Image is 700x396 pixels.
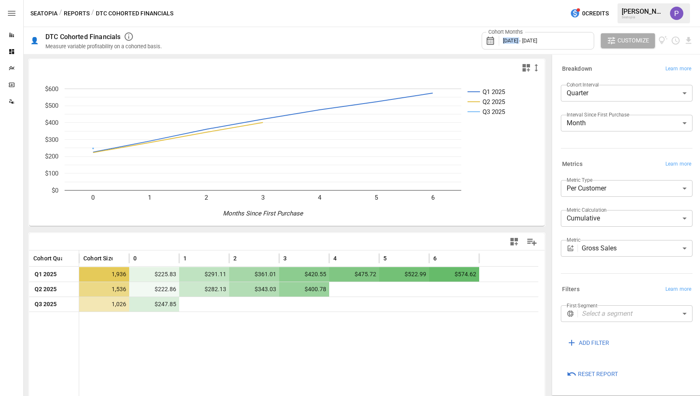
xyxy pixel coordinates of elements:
[383,254,387,262] span: 5
[567,6,612,21] button: 0Credits
[183,282,227,297] span: $282.13
[387,252,399,264] button: Sort
[261,194,265,201] text: 3
[91,194,95,201] text: 0
[482,98,505,106] text: Q2 2025
[567,111,629,118] label: Interval Since First Purchase
[383,267,427,282] span: $522.99
[670,7,683,20] img: Prateek Batra
[665,65,691,73] span: Learn more
[433,267,477,282] span: $574.62
[562,160,582,169] h6: Metrics
[29,76,538,226] svg: A chart.
[183,254,187,262] span: 1
[482,108,505,116] text: Q3 2025
[33,297,75,312] span: Q3 2025
[283,282,327,297] span: $400.78
[671,36,680,45] button: Schedule report
[561,180,692,197] div: Per Customer
[567,302,597,309] label: First Segment
[30,37,39,45] div: 👤
[567,206,607,213] label: Metric Calculation
[83,254,115,262] span: Cohort Size
[561,85,692,101] div: Quarter
[205,194,208,201] text: 2
[486,28,525,36] label: Cohort Months
[45,43,162,49] div: Measure variable profitability on a cohorted basis.
[91,8,94,19] div: /
[567,81,599,88] label: Cohort Interval
[561,335,615,350] button: ADD FILTER
[45,33,120,41] div: DTC Cohorted Financials
[237,252,249,264] button: Sort
[187,252,199,264] button: Sort
[133,297,177,312] span: $247.85
[45,136,58,144] text: $300
[83,297,127,312] span: 1,026
[83,282,127,297] span: 1,536
[33,282,75,297] span: Q2 2025
[562,285,580,294] h6: Filters
[561,367,624,382] button: Reset Report
[283,254,287,262] span: 3
[45,170,58,177] text: $100
[482,88,505,96] text: Q1 2025
[59,8,62,19] div: /
[567,236,580,243] label: Metric
[562,64,592,74] h6: Breakdown
[52,187,58,194] text: $0
[561,115,692,131] div: Month
[578,369,618,379] span: Reset Report
[601,33,655,48] button: Customize
[33,267,75,282] span: Q1 2025
[333,267,377,282] span: $475.72
[684,36,693,45] button: Download report
[561,210,692,227] div: Cumulative
[579,338,609,348] span: ADD FILTER
[133,267,177,282] span: $225.83
[665,2,688,25] button: Prateek Batra
[45,153,58,160] text: $200
[375,194,378,201] text: 5
[503,37,537,44] span: [DATE] - [DATE]
[45,119,58,126] text: $400
[665,160,691,168] span: Learn more
[137,252,149,264] button: Sort
[233,282,277,297] span: $343.03
[431,194,435,201] text: 6
[283,267,327,282] span: $420.55
[622,7,665,15] div: [PERSON_NAME]
[617,35,649,46] span: Customize
[287,252,299,264] button: Sort
[582,8,609,19] span: 0 Credits
[622,15,665,19] div: Seatopia
[337,252,349,264] button: Sort
[333,254,337,262] span: 4
[183,267,227,282] span: $291.11
[522,233,541,251] button: Manage Columns
[83,267,127,282] span: 1,936
[567,176,592,183] label: Metric Type
[582,240,692,257] div: Gross Sales
[113,252,125,264] button: Sort
[33,254,74,262] span: Cohort Quarter
[45,102,58,109] text: $500
[233,254,237,262] span: 2
[223,210,303,217] text: Months Since First Purchase
[665,285,691,294] span: Learn more
[582,309,632,317] em: Select a segment
[658,33,668,48] button: View documentation
[133,282,177,297] span: $222.86
[433,254,437,262] span: 6
[45,85,58,93] text: $600
[30,8,57,19] button: Seatopia
[133,254,137,262] span: 0
[233,267,277,282] span: $361.01
[148,194,151,201] text: 1
[63,252,75,264] button: Sort
[437,252,449,264] button: Sort
[64,8,90,19] button: Reports
[318,194,322,201] text: 4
